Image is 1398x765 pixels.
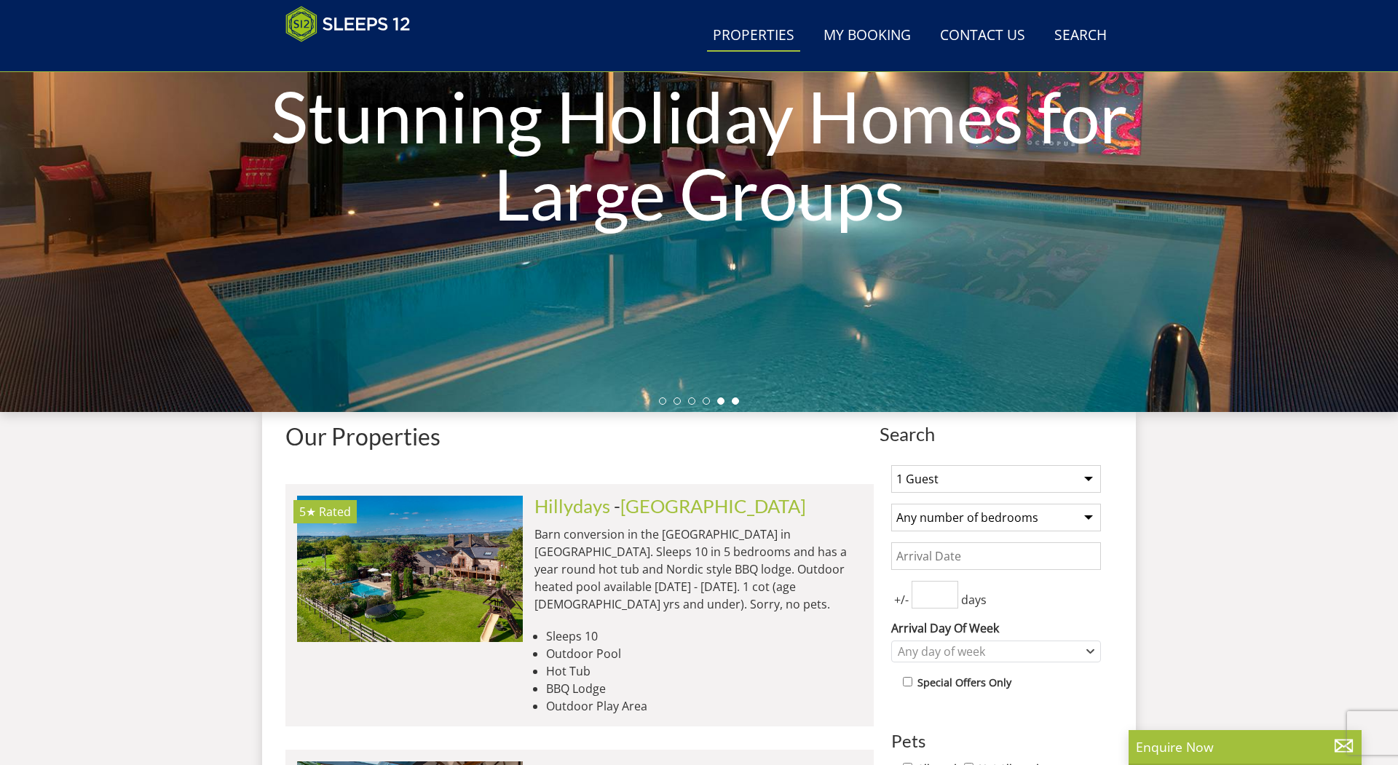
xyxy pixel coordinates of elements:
label: Special Offers Only [917,675,1011,691]
a: My Booking [818,20,917,52]
img: Sleeps 12 [285,6,411,42]
div: Combobox [891,641,1101,662]
li: BBQ Lodge [546,680,862,697]
p: Enquire Now [1136,737,1354,756]
iframe: Customer reviews powered by Trustpilot [278,51,431,63]
li: Hot Tub [546,662,862,680]
h1: Stunning Holiday Homes for Large Groups [210,49,1188,261]
span: Hillydays has a 5 star rating under the Quality in Tourism Scheme [299,504,316,520]
p: Barn conversion in the [GEOGRAPHIC_DATA] in [GEOGRAPHIC_DATA]. Sleeps 10 in 5 bedrooms and has a ... [534,526,862,613]
a: Contact Us [934,20,1031,52]
span: Search [880,424,1113,444]
span: - [614,495,806,517]
li: Outdoor Play Area [546,697,862,715]
label: Arrival Day Of Week [891,619,1101,637]
span: Rated [319,504,351,520]
img: hillydays-holiday-home-accommodation-devon-sleeping-10.original.jpg [297,496,523,641]
span: days [958,591,990,609]
a: Search [1048,20,1113,52]
h1: Our Properties [285,424,874,449]
div: Any day of week [894,643,1083,659]
span: +/- [891,591,912,609]
a: Hillydays [534,495,610,517]
input: Arrival Date [891,542,1101,570]
h3: Pets [891,732,1101,750]
a: Properties [707,20,800,52]
a: 5★ Rated [297,496,523,641]
a: [GEOGRAPHIC_DATA] [620,495,806,517]
li: Outdoor Pool [546,645,862,662]
li: Sleeps 10 [546,627,862,645]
